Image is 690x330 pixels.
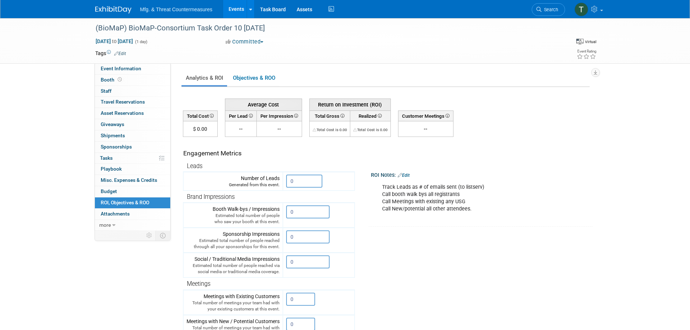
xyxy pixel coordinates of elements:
td: Personalize Event Tab Strip [143,231,156,240]
div: Total number of meetings your team had with your existing customers at this event. [187,300,280,312]
span: (1 day) [134,39,147,44]
th: Per Impression [256,110,302,121]
span: Search [541,7,558,12]
span: Attachments [101,211,130,217]
div: Estimated total number of people reached via social media or traditional media coverage. [187,263,280,275]
div: (BioMaP) BioMaP-Consortium Task Order 10 [DATE] [93,22,554,35]
a: Search [532,3,565,16]
div: Virtual [585,39,597,45]
div: Sponsorship Impressions [187,230,280,250]
span: Giveaways [101,121,124,127]
span: Misc. Expenses & Credits [101,177,157,183]
div: Engagement Metrics [183,149,352,158]
div: -- [401,125,450,133]
a: Giveaways [95,119,170,130]
a: Travel Reservations [95,97,170,108]
a: Analytics & ROI [181,71,227,85]
img: Format-Virtual.png [576,39,584,45]
div: Event Format [522,38,597,49]
span: more [99,222,111,228]
span: -- [277,126,281,132]
span: Sponsorships [101,144,132,150]
a: Shipments [95,130,170,141]
a: Event Information [95,63,170,74]
td: Toggle Event Tabs [155,231,170,240]
span: Mfg. & Threat Countermeasures [140,7,213,12]
div: The Total Cost for this event needs to be greater than 0.00 in order for ROI to get calculated. S... [353,125,388,133]
img: ExhibitDay [95,6,131,13]
button: Committed [223,38,266,46]
td: $ 0.00 [183,121,217,137]
span: Leads [187,163,202,170]
div: Meetings with Existing Customers [187,293,280,312]
a: Objectives & ROO [229,71,279,85]
th: Customer Meetings [398,110,453,121]
a: Playbook [95,164,170,175]
span: Booth [101,77,123,83]
div: Event Rating [577,50,596,53]
span: to [111,38,118,44]
div: Event Format [576,38,597,45]
a: Edit [114,51,126,56]
span: [DATE] [DATE] [95,38,133,45]
a: Booth [95,75,170,85]
span: Travel Reservations [101,99,145,105]
div: Social / Traditional Media Impressions [187,255,280,275]
span: Brand Impressions [187,193,235,200]
span: Playbook [101,166,122,172]
div: The Total Cost for this event needs to be greater than 0.00 in order for ROI to get calculated. S... [313,125,347,133]
a: Misc. Expenses & Credits [95,175,170,186]
a: more [95,220,170,231]
div: Track Leads as # of emails sent (to listserv) Call booth walk bys all registrants Call Meetings w... [377,180,580,216]
td: Tags [95,50,126,57]
div: Booth Walk-bys / Impressions [187,205,280,225]
a: Tasks [95,153,170,164]
img: Tyler Bulin [574,3,588,16]
a: Edit [398,173,410,178]
th: Return on Investment (ROI) [309,99,390,110]
span: Booth not reserved yet [116,77,123,82]
div: Number of Leads [187,175,280,188]
div: ROI Notes: [371,170,593,179]
span: ROI, Objectives & ROO [101,200,149,205]
a: Staff [95,86,170,97]
span: Meetings [187,280,210,287]
th: Per Lead [225,110,256,121]
a: Attachments [95,209,170,220]
div: Generated from this event. [187,182,280,188]
a: Budget [95,186,170,197]
span: Budget [101,188,117,194]
span: Asset Reservations [101,110,144,116]
th: Average Cost [225,99,302,110]
a: ROI, Objectives & ROO [95,197,170,208]
a: Asset Reservations [95,108,170,119]
a: Sponsorships [95,142,170,153]
div: Estimated total number of people who saw your booth at this event. [187,213,280,225]
th: Realized [350,110,390,121]
div: Estimated total number of people reached through all your sponsorships for this event. [187,238,280,250]
span: -- [239,126,243,132]
span: Staff [101,88,112,94]
span: Event Information [101,66,141,71]
th: Total Gross [309,110,350,121]
span: Tasks [100,155,113,161]
span: Shipments [101,133,125,138]
th: Total Cost [183,110,217,121]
